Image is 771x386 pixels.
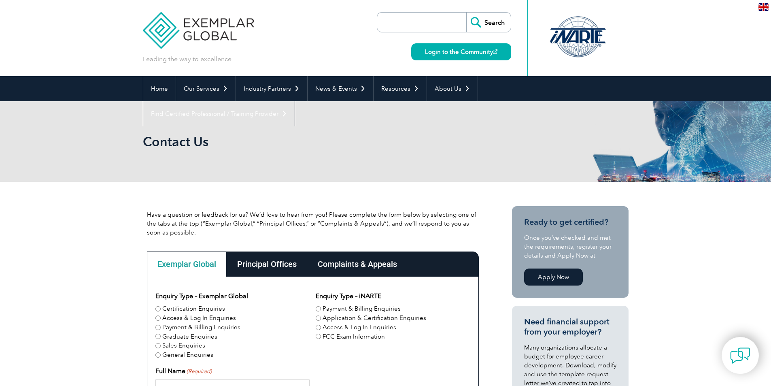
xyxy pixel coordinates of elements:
a: About Us [427,76,478,101]
span: (Required) [186,367,212,375]
div: Principal Offices [227,252,307,277]
label: Payment & Billing Enquiries [162,323,240,332]
label: General Enquiries [162,350,213,360]
label: Access & Log In Enquiries [162,313,236,323]
legend: Enquiry Type – iNARTE [316,291,381,301]
label: Full Name [155,366,212,376]
label: Graduate Enquiries [162,332,217,341]
legend: Enquiry Type – Exemplar Global [155,291,248,301]
h3: Need financial support from your employer? [524,317,616,337]
a: News & Events [308,76,373,101]
a: Resources [374,76,427,101]
h1: Contact Us [143,134,454,149]
img: open_square.png [493,49,497,54]
label: Access & Log In Enquiries [323,323,396,332]
label: Certification Enquiries [162,304,225,313]
p: Leading the way to excellence [143,55,232,64]
div: Exemplar Global [147,252,227,277]
input: Search [466,13,511,32]
div: Complaints & Appeals [307,252,408,277]
img: contact-chat.png [730,345,750,366]
p: Have a question or feedback for us? We’d love to hear from you! Please complete the form below by... [147,210,479,237]
p: Once you’ve checked and met the requirements, register your details and Apply Now at [524,233,616,260]
label: Application & Certification Enquiries [323,313,426,323]
a: Login to the Community [411,43,511,60]
label: FCC Exam Information [323,332,385,341]
h3: Ready to get certified? [524,217,616,227]
a: Industry Partners [236,76,307,101]
label: Sales Enquiries [162,341,205,350]
a: Apply Now [524,269,583,286]
label: Payment & Billing Enquiries [323,304,401,313]
a: Our Services [176,76,236,101]
img: en [758,3,769,11]
a: Home [143,76,176,101]
a: Find Certified Professional / Training Provider [143,101,295,126]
